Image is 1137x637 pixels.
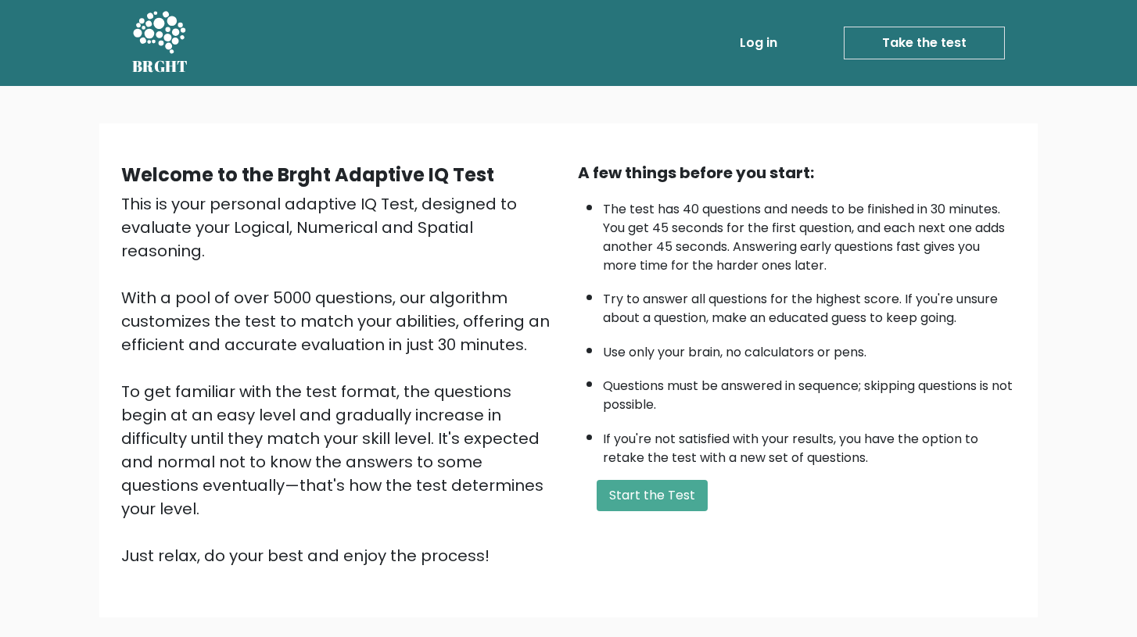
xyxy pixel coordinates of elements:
li: If you're not satisfied with your results, you have the option to retake the test with a new set ... [603,422,1016,467]
a: BRGHT [132,6,188,80]
li: Use only your brain, no calculators or pens. [603,335,1016,362]
li: Questions must be answered in sequence; skipping questions is not possible. [603,369,1016,414]
button: Start the Test [597,480,708,511]
div: A few things before you start: [578,161,1016,184]
li: Try to answer all questions for the highest score. If you're unsure about a question, make an edu... [603,282,1016,327]
h5: BRGHT [132,57,188,76]
b: Welcome to the Brght Adaptive IQ Test [121,162,494,188]
a: Take the test [844,27,1005,59]
a: Log in [733,27,784,59]
div: This is your personal adaptive IQ Test, designed to evaluate your Logical, Numerical and Spatial ... [121,192,559,567]
li: The test has 40 questions and needs to be finished in 30 minutes. You get 45 seconds for the firs... [603,192,1016,275]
